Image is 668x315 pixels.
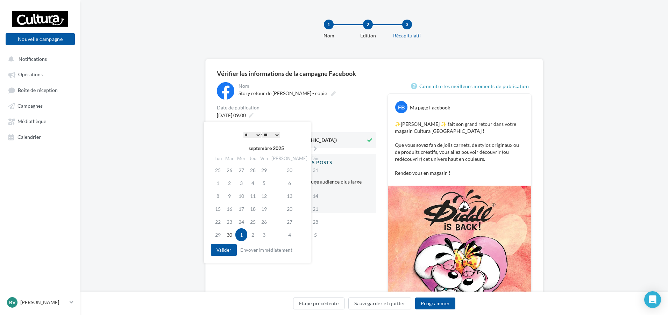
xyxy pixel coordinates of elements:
[270,153,309,164] th: [PERSON_NAME]
[258,228,270,241] td: 3
[247,228,258,241] td: 2
[402,20,412,29] div: 3
[223,189,235,202] td: 9
[235,177,247,189] td: 3
[212,189,223,202] td: 8
[395,121,524,177] p: ✨[PERSON_NAME] ✨ fait son grand retour dans votre magasin Cultura [GEOGRAPHIC_DATA] ! Que vous so...
[17,119,46,124] span: Médiathèque
[223,215,235,228] td: 23
[258,177,270,189] td: 5
[309,189,321,202] td: 14
[20,299,67,306] p: [PERSON_NAME]
[258,153,270,164] th: Ven
[247,215,258,228] td: 25
[235,189,247,202] td: 10
[270,215,309,228] td: 27
[212,215,223,228] td: 22
[293,298,345,309] button: Étape précédente
[309,228,321,241] td: 5
[363,20,373,29] div: 2
[346,32,390,39] div: Edition
[415,298,456,309] button: Programmer
[270,164,309,177] td: 30
[309,177,321,189] td: 7
[247,177,258,189] td: 4
[217,105,376,110] div: Date de publication
[235,153,247,164] th: Mer
[270,189,309,202] td: 13
[223,143,309,153] th: septembre 2025
[223,228,235,241] td: 30
[270,177,309,189] td: 6
[223,153,235,164] th: Mar
[235,228,247,241] td: 1
[309,202,321,215] td: 21
[212,164,223,177] td: 25
[247,189,258,202] td: 11
[270,228,309,241] td: 4
[4,99,76,112] a: Campagnes
[324,20,334,29] div: 1
[258,215,270,228] td: 26
[212,228,223,241] td: 29
[4,52,73,65] button: Notifications
[18,72,43,78] span: Opérations
[348,298,411,309] button: Sauvegarder et quitter
[235,164,247,177] td: 27
[247,153,258,164] th: Jeu
[226,129,297,140] div: :
[6,296,75,309] a: BV [PERSON_NAME]
[258,164,270,177] td: 29
[309,153,321,164] th: Dim
[223,164,235,177] td: 26
[411,82,532,91] a: Connaître les meilleurs moments de publication
[4,84,76,96] a: Boîte de réception
[247,164,258,177] td: 28
[9,299,16,306] span: BV
[239,90,327,96] span: Story retour de [PERSON_NAME] - copie
[6,33,75,45] button: Nouvelle campagne
[18,87,58,93] span: Boîte de réception
[309,164,321,177] td: 31
[235,202,247,215] td: 17
[17,134,41,140] span: Calendrier
[247,202,258,215] td: 18
[306,32,351,39] div: Nom
[235,215,247,228] td: 24
[410,104,450,111] div: Ma page Facebook
[223,202,235,215] td: 16
[644,291,661,308] div: Open Intercom Messenger
[19,56,47,62] span: Notifications
[212,177,223,189] td: 1
[395,101,407,113] div: FB
[223,177,235,189] td: 2
[309,215,321,228] td: 28
[239,84,375,88] div: Nom
[270,202,309,215] td: 20
[211,244,237,256] button: Valider
[212,153,223,164] th: Lun
[258,189,270,202] td: 12
[17,103,43,109] span: Campagnes
[237,246,295,254] button: Envoyer immédiatement
[217,112,246,118] span: [DATE] 09:00
[212,202,223,215] td: 15
[4,130,76,143] a: Calendrier
[4,68,76,80] a: Opérations
[4,115,76,127] a: Médiathèque
[258,202,270,215] td: 19
[217,70,532,77] div: Vérifier les informations de la campagne Facebook
[385,32,429,39] div: Récapitulatif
